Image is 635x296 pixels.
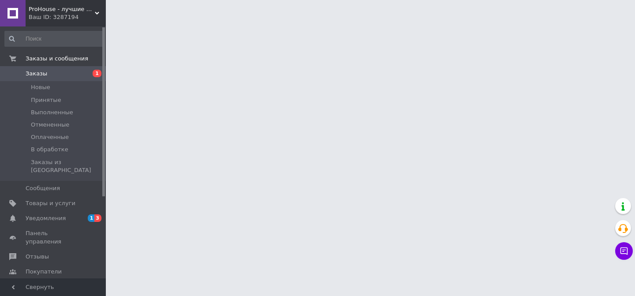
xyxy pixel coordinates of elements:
span: Уведомления [26,214,66,222]
span: Сообщения [26,184,60,192]
span: В обработке [31,146,68,154]
span: ProHouse - лучшие решения для вашего дома [29,5,95,13]
span: 1 [88,214,95,222]
span: Заказы [26,70,47,78]
span: Отзывы [26,253,49,261]
span: Выполненные [31,109,73,116]
span: Оплаченные [31,133,69,141]
span: Товары и услуги [26,199,75,207]
span: Заказы и сообщения [26,55,88,63]
span: Панель управления [26,229,82,245]
span: 1 [93,70,101,77]
span: Принятые [31,96,61,104]
div: Ваш ID: 3287194 [29,13,106,21]
span: Новые [31,83,50,91]
span: 3 [94,214,101,222]
input: Поиск [4,31,104,47]
span: Отмененные [31,121,69,129]
span: Покупатели [26,268,62,276]
span: Заказы из [GEOGRAPHIC_DATA] [31,158,103,174]
button: Чат с покупателем [615,242,633,260]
